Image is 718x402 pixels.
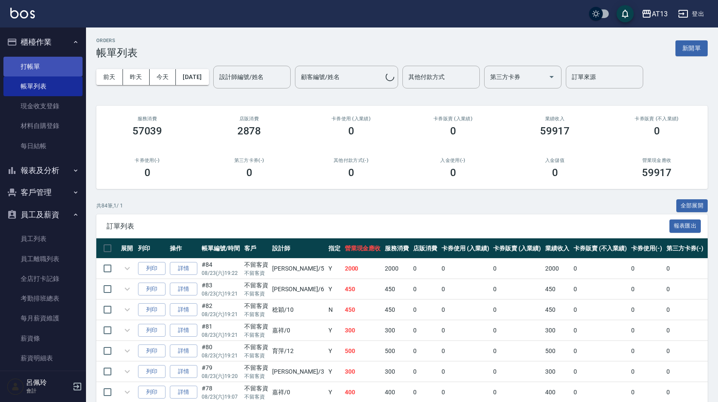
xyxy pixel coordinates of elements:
td: 0 [571,259,629,279]
h3: 59917 [540,125,570,137]
td: #81 [199,320,242,341]
a: 員工列表 [3,229,83,249]
h3: 服務消費 [107,116,188,122]
td: 0 [411,259,439,279]
td: 0 [664,300,706,320]
td: 450 [543,300,571,320]
h5: 呂佩玲 [26,378,70,387]
h3: 2878 [237,125,261,137]
button: 列印 [138,262,166,275]
td: 0 [411,300,439,320]
h2: 卡券販賣 (入業績) [412,116,494,122]
p: 08/23 (六) 19:22 [202,269,240,277]
h3: 59917 [642,167,672,179]
button: 登出 [675,6,708,22]
td: [PERSON_NAME] /6 [270,279,326,299]
td: 0 [411,362,439,382]
p: 不留客資 [244,393,268,401]
button: Open [545,70,558,84]
td: Y [326,279,343,299]
td: 300 [383,320,411,341]
th: 營業現金應收 [343,238,383,259]
td: 0 [411,341,439,361]
button: 報表及分析 [3,159,83,182]
td: 0 [571,362,629,382]
p: 08/23 (六) 19:21 [202,331,240,339]
td: 0 [629,300,664,320]
div: 不留客資 [244,384,268,393]
div: 不留客資 [244,363,268,372]
td: 0 [491,341,543,361]
td: 0 [571,279,629,299]
td: 450 [383,279,411,299]
td: 0 [491,279,543,299]
button: 員工及薪資 [3,204,83,226]
p: 08/23 (六) 19:20 [202,372,240,380]
p: 不留客資 [244,290,268,298]
td: 0 [571,300,629,320]
th: 卡券使用(-) [629,238,664,259]
td: 0 [439,279,491,299]
h3: 0 [144,167,150,179]
td: 0 [439,320,491,341]
td: 450 [343,279,383,299]
th: 卡券販賣 (入業績) [491,238,543,259]
a: 全店打卡記錄 [3,269,83,289]
td: 500 [343,341,383,361]
a: 詳情 [170,365,197,378]
img: Person [7,378,24,395]
h3: 0 [654,125,660,137]
button: 列印 [138,344,166,358]
td: Y [326,362,343,382]
td: 0 [629,341,664,361]
button: 列印 [138,365,166,378]
span: 訂單列表 [107,222,669,231]
p: 不留客資 [244,269,268,277]
td: 育萍 /12 [270,341,326,361]
h3: 57039 [132,125,163,137]
th: 業績收入 [543,238,571,259]
h2: 店販消費 [209,116,290,122]
button: [DATE] [176,69,209,85]
td: 0 [571,341,629,361]
h3: 帳單列表 [96,47,138,59]
button: save [617,5,634,22]
p: 會計 [26,387,70,395]
td: 0 [664,362,706,382]
p: 08/23 (六) 19:07 [202,393,240,401]
td: 0 [439,259,491,279]
h3: 0 [450,125,456,137]
td: 450 [543,279,571,299]
td: [PERSON_NAME] /5 [270,259,326,279]
td: 0 [491,300,543,320]
td: 500 [543,341,571,361]
td: #79 [199,362,242,382]
td: 0 [664,259,706,279]
th: 店販消費 [411,238,439,259]
th: 展開 [119,238,136,259]
th: 服務消費 [383,238,411,259]
a: 考勤排班總表 [3,289,83,308]
button: 列印 [138,303,166,317]
a: 每日結帳 [3,136,83,156]
td: 0 [571,320,629,341]
button: AT13 [638,5,671,23]
h2: 卡券使用 (入業績) [310,116,392,122]
td: 0 [664,320,706,341]
td: 450 [343,300,383,320]
th: 設計師 [270,238,326,259]
td: 2000 [543,259,571,279]
a: 薪資明細表 [3,348,83,368]
th: 卡券使用 (入業績) [439,238,491,259]
td: 300 [543,362,571,382]
p: 不留客資 [244,372,268,380]
td: #83 [199,279,242,299]
a: 帳單列表 [3,76,83,96]
td: 300 [383,362,411,382]
a: 薪資轉帳明細 [3,368,83,388]
td: Y [326,341,343,361]
button: 今天 [150,69,176,85]
h3: 0 [348,167,354,179]
p: 08/23 (六) 19:21 [202,352,240,359]
a: 材料自購登錄 [3,116,83,136]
